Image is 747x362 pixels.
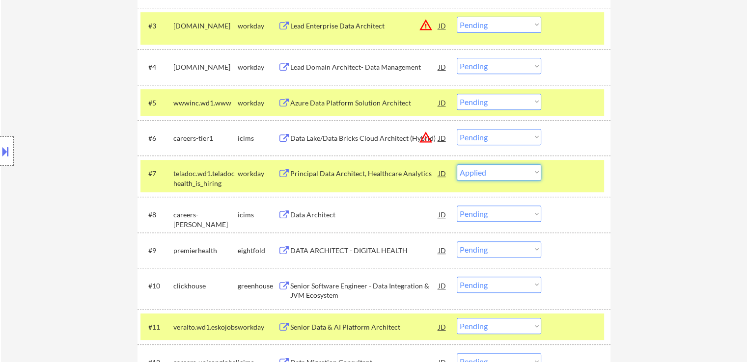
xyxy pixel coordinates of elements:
[173,281,238,291] div: clickhouse
[238,210,278,220] div: icims
[290,133,439,143] div: Data Lake/Data Bricks Cloud Architect (Hybrid)
[438,164,447,182] div: JD
[173,133,238,143] div: careers-tier1
[290,246,439,256] div: DATA ARCHITECT - DIGITAL HEALTH
[238,246,278,256] div: eightfold
[148,281,166,291] div: #10
[238,322,278,332] div: workday
[438,241,447,259] div: JD
[173,169,238,188] div: teladoc.wd1.teladochealth_is_hiring
[438,58,447,76] div: JD
[438,129,447,147] div: JD
[238,98,278,108] div: workday
[290,210,439,220] div: Data Architect
[438,94,447,111] div: JD
[290,322,439,332] div: Senior Data & AI Platform Architect
[238,169,278,179] div: workday
[173,21,238,31] div: [DOMAIN_NAME]
[438,318,447,336] div: JD
[238,133,278,143] div: icims
[290,62,439,72] div: Lead Domain Architect- Data Management
[290,281,439,300] div: Senior Software Engineer - Data Integration & JVM Ecosystem
[290,169,439,179] div: Principal Data Architect, Healthcare Analytics
[438,206,447,223] div: JD
[238,21,278,31] div: workday
[238,62,278,72] div: workday
[148,246,166,256] div: #9
[438,17,447,34] div: JD
[438,277,447,294] div: JD
[419,130,433,144] button: warning_amber
[173,322,238,332] div: veralto.wd1.eskojobs
[290,21,439,31] div: Lead Enterprise Data Architect
[173,246,238,256] div: premierhealth
[148,21,166,31] div: #3
[419,18,433,32] button: warning_amber
[173,98,238,108] div: wwwinc.wd1.www
[173,62,238,72] div: [DOMAIN_NAME]
[173,210,238,229] div: careers-[PERSON_NAME]
[290,98,439,108] div: Azure Data Platform Solution Architect
[148,322,166,332] div: #11
[238,281,278,291] div: greenhouse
